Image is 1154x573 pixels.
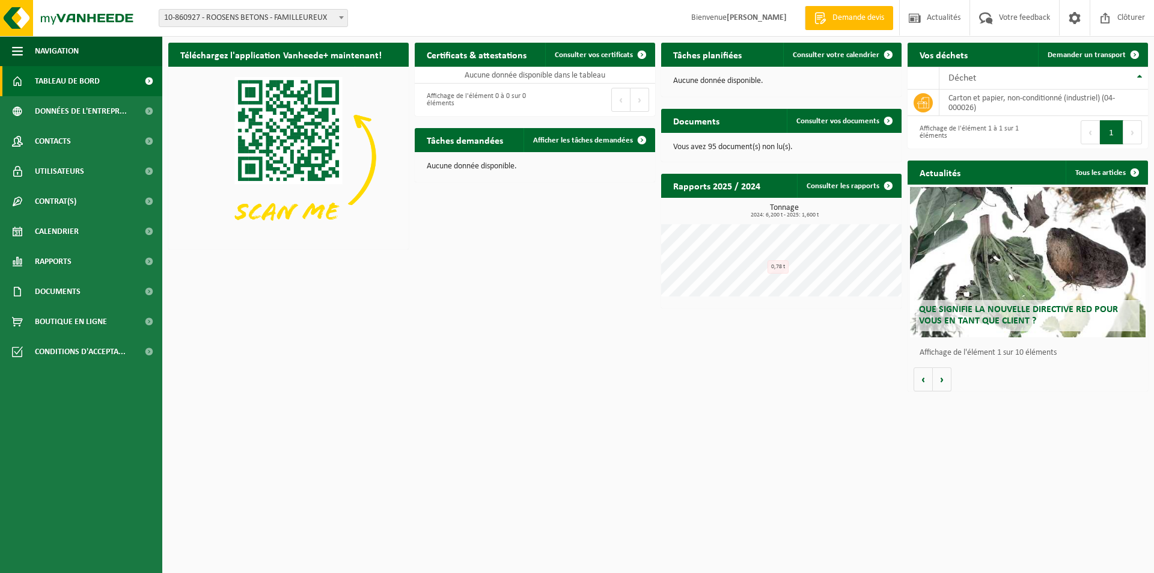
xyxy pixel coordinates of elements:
[793,51,879,59] span: Consulter votre calendrier
[727,13,787,22] strong: [PERSON_NAME]
[545,43,654,67] a: Consulter vos certificats
[35,247,72,277] span: Rapports
[805,6,893,30] a: Demande devis
[168,43,394,66] h2: Téléchargez l'application Vanheede+ maintenant!
[35,36,79,66] span: Navigation
[661,43,754,66] h2: Tâches planifiées
[908,161,972,184] h2: Actualités
[829,12,887,24] span: Demande devis
[910,187,1146,337] a: Que signifie la nouvelle directive RED pour vous en tant que client ?
[415,43,539,66] h2: Certificats & attestations
[35,66,100,96] span: Tableau de bord
[667,204,902,218] h3: Tonnage
[1038,43,1147,67] a: Demander un transport
[933,367,951,391] button: Volgende
[35,277,81,307] span: Documents
[661,109,731,132] h2: Documents
[1048,51,1126,59] span: Demander un transport
[1100,120,1123,144] button: 1
[673,143,890,152] p: Vous avez 95 document(s) non lu(s).
[667,212,902,218] span: 2024: 6,200 t - 2025: 1,600 t
[427,162,643,171] p: Aucune donnée disponible.
[919,305,1118,326] span: Que signifie la nouvelle directive RED pour vous en tant que client ?
[1066,161,1147,185] a: Tous les articles
[415,128,515,152] h2: Tâches demandées
[673,77,890,85] p: Aucune donnée disponible.
[630,88,649,112] button: Next
[948,73,976,83] span: Déchet
[533,136,633,144] span: Afficher les tâches demandées
[1081,120,1100,144] button: Previous
[35,126,71,156] span: Contacts
[421,87,529,113] div: Affichage de l'élément 0 à 0 sur 0 éléments
[168,67,409,247] img: Download de VHEPlus App
[555,51,633,59] span: Consulter vos certificats
[611,88,630,112] button: Previous
[914,119,1022,146] div: Affichage de l'élément 1 à 1 sur 1 éléments
[796,117,879,125] span: Consulter vos documents
[159,10,347,26] span: 10-860927 - ROOSENS BETONS - FAMILLEUREUX
[787,109,900,133] a: Consulter vos documents
[939,90,1148,116] td: carton et papier, non-conditionné (industriel) (04-000026)
[524,128,654,152] a: Afficher les tâches demandées
[35,186,76,216] span: Contrat(s)
[914,367,933,391] button: Vorige
[783,43,900,67] a: Consulter votre calendrier
[35,156,84,186] span: Utilisateurs
[35,337,126,367] span: Conditions d'accepta...
[415,67,655,84] td: Aucune donnée disponible dans le tableau
[920,349,1142,357] p: Affichage de l'élément 1 sur 10 éléments
[35,216,79,247] span: Calendrier
[797,174,900,198] a: Consulter les rapports
[35,96,127,126] span: Données de l'entrepr...
[35,307,107,337] span: Boutique en ligne
[768,260,789,274] div: 0,78 t
[661,174,772,197] h2: Rapports 2025 / 2024
[908,43,980,66] h2: Vos déchets
[159,9,348,27] span: 10-860927 - ROOSENS BETONS - FAMILLEUREUX
[1123,120,1142,144] button: Next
